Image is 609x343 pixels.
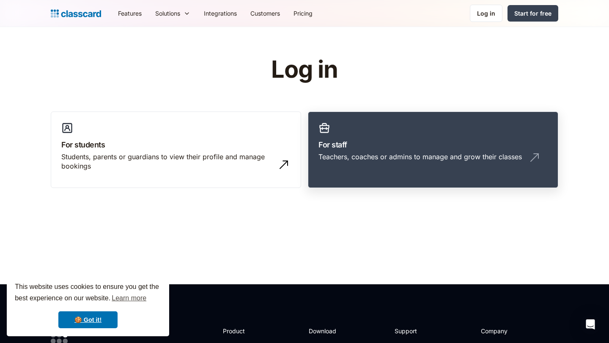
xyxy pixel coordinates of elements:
[309,327,343,335] h2: Download
[318,139,548,150] h3: For staff
[507,5,558,22] a: Start for free
[51,8,101,19] a: Logo
[155,9,180,18] div: Solutions
[61,152,274,171] div: Students, parents or guardians to view their profile and manage bookings
[470,5,502,22] a: Log in
[308,112,558,188] a: For staffTeachers, coaches or admins to manage and grow their classes
[110,292,148,305] a: learn more about cookies
[58,311,118,328] a: dismiss cookie message
[223,327,268,335] h2: Product
[395,327,429,335] h2: Support
[580,314,601,335] div: Open Intercom Messenger
[481,327,537,335] h2: Company
[111,4,148,23] a: Features
[514,9,551,18] div: Start for free
[287,4,319,23] a: Pricing
[51,112,301,188] a: For studentsStudents, parents or guardians to view their profile and manage bookings
[148,4,197,23] div: Solutions
[244,4,287,23] a: Customers
[197,4,244,23] a: Integrations
[7,274,169,336] div: cookieconsent
[318,152,522,161] div: Teachers, coaches or admins to manage and grow their classes
[477,9,495,18] div: Log in
[15,282,161,305] span: This website uses cookies to ensure you get the best experience on our website.
[61,139,291,150] h3: For students
[170,57,439,83] h1: Log in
